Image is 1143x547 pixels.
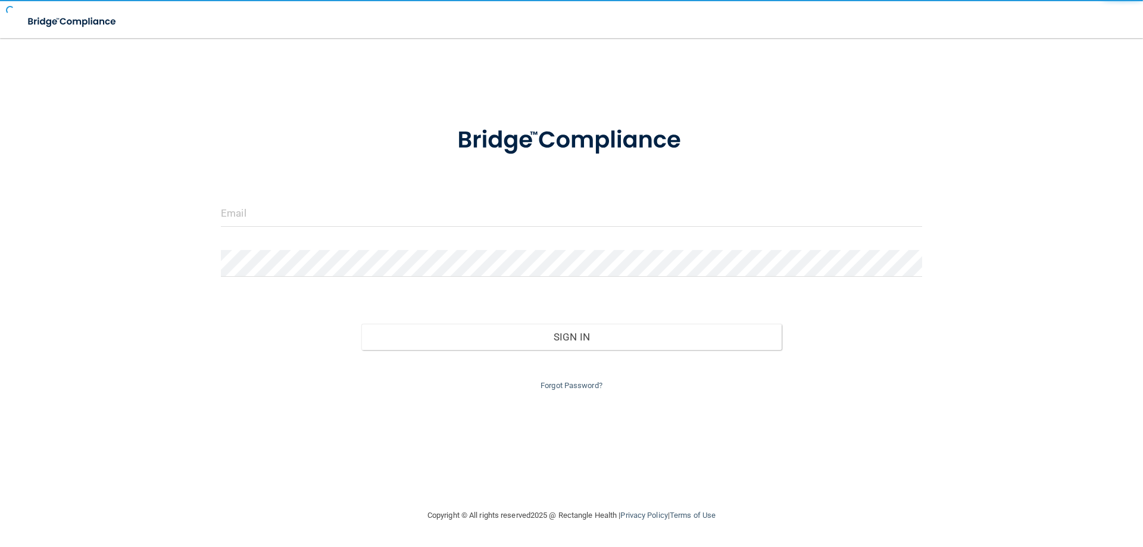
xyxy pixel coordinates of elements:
img: bridge_compliance_login_screen.278c3ca4.svg [18,10,127,34]
input: Email [221,200,922,227]
button: Sign In [361,324,782,350]
a: Forgot Password? [541,381,602,390]
a: Privacy Policy [620,511,667,520]
div: Copyright © All rights reserved 2025 @ Rectangle Health | | [354,496,789,535]
img: bridge_compliance_login_screen.278c3ca4.svg [433,110,710,171]
a: Terms of Use [670,511,716,520]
